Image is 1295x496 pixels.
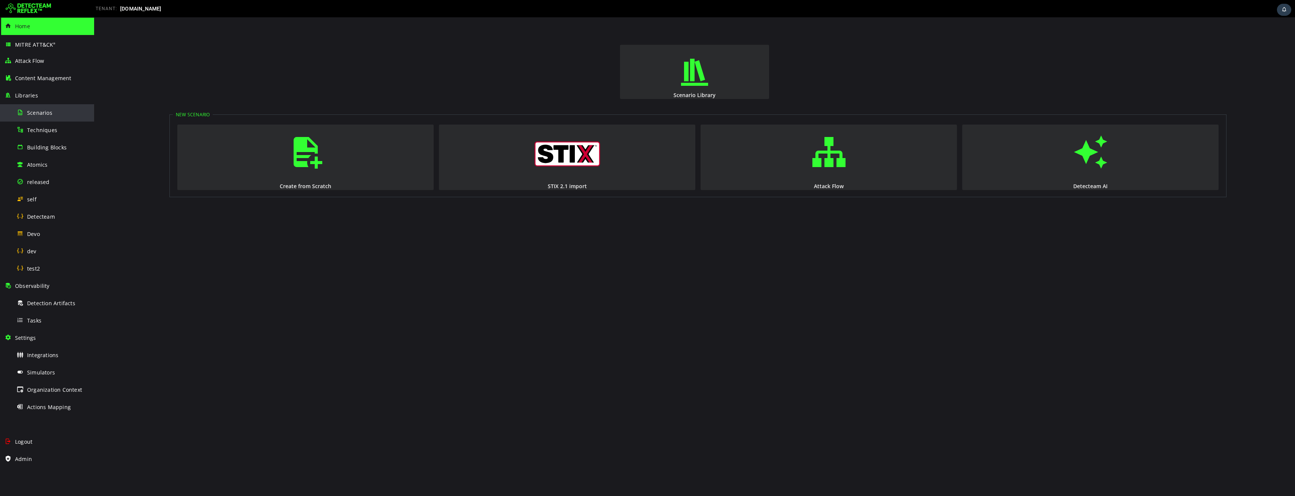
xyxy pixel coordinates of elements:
span: dev [27,248,37,255]
button: Scenario Library [526,27,675,82]
button: Attack Flow [606,107,863,173]
span: Content Management [15,75,72,82]
legend: New Scenario [79,94,119,100]
span: Logout [15,438,32,445]
span: Admin [15,455,32,463]
span: Libraries [15,92,38,99]
span: Settings [15,334,36,341]
span: MITRE ATT&CK [15,41,56,48]
span: Attack Flow [15,57,44,64]
span: Building Blocks [27,144,67,151]
div: Scenario Library [525,74,676,81]
span: Atomics [27,161,47,168]
button: STIX 2.1 import [345,107,601,173]
span: test2 [27,265,40,272]
span: self [27,196,37,203]
span: Detection Artifacts [27,300,75,307]
sup: ® [53,42,55,45]
button: Detecteam AI [868,107,1124,173]
button: Create from Scratch [83,107,340,173]
div: Create from Scratch [82,165,340,172]
span: released [27,178,50,186]
img: Detecteam logo [6,3,51,15]
span: Actions Mapping [27,403,71,411]
span: [DOMAIN_NAME] [120,6,161,12]
span: Tasks [27,317,41,324]
div: Detecteam AI [867,165,1125,172]
span: Detecteam [27,213,55,220]
span: Simulators [27,369,55,376]
span: Integrations [27,351,58,359]
div: Attack Flow [606,165,864,172]
div: Task Notifications [1277,4,1291,16]
span: Devo [27,230,40,237]
span: Organization Context [27,386,82,393]
span: Observability [15,282,50,289]
span: Techniques [27,126,57,134]
img: logo_stix.svg [440,124,506,149]
span: Scenarios [27,109,52,116]
div: STIX 2.1 import [344,165,602,172]
span: Home [15,23,30,30]
span: TENANT: [96,6,117,11]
